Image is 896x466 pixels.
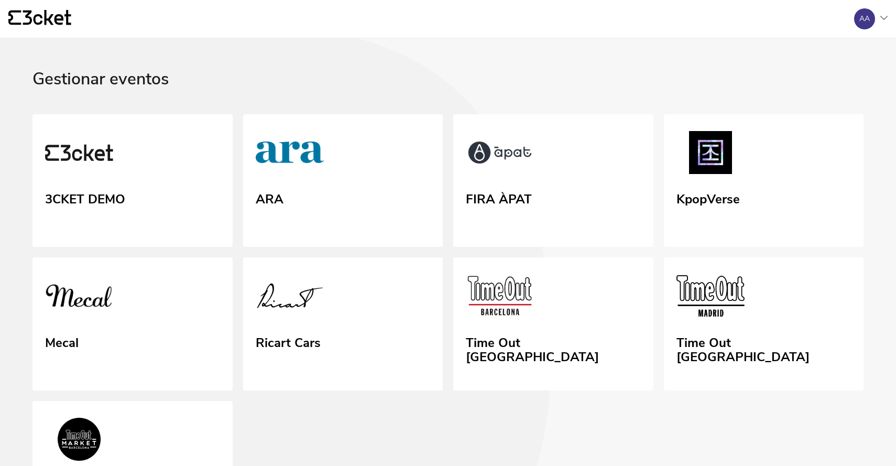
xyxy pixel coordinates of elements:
[45,418,113,465] img: Time Out Market Barcelona
[45,274,113,321] img: Mecal
[859,15,870,23] div: AA
[453,257,653,391] a: Time Out Barcelona Time Out [GEOGRAPHIC_DATA]
[8,10,21,25] g: {' '}
[8,10,71,28] a: {' '}
[466,332,641,365] div: Time Out [GEOGRAPHIC_DATA]
[32,257,233,391] a: Mecal Mecal
[45,131,113,178] img: 3CKET DEMO
[453,114,653,247] a: FIRA ÀPAT FIRA ÀPAT
[676,274,745,321] img: Time Out Madrid
[664,257,864,391] a: Time Out Madrid Time Out [GEOGRAPHIC_DATA]
[256,188,283,207] div: ARA
[243,257,443,391] a: Ricart Cars Ricart Cars
[466,274,534,321] img: Time Out Barcelona
[676,188,740,207] div: KpopVerse
[32,70,864,114] div: Gestionar eventos
[256,131,324,178] img: ARA
[256,274,324,321] img: Ricart Cars
[45,332,79,351] div: Mecal
[664,114,864,247] a: KpopVerse KpopVerse
[466,131,534,178] img: FIRA ÀPAT
[243,114,443,247] a: ARA ARA
[256,332,321,351] div: Ricart Cars
[32,114,233,247] a: 3CKET DEMO 3CKET DEMO
[676,332,851,365] div: Time Out [GEOGRAPHIC_DATA]
[45,188,125,207] div: 3CKET DEMO
[466,188,532,207] div: FIRA ÀPAT
[676,131,745,178] img: KpopVerse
